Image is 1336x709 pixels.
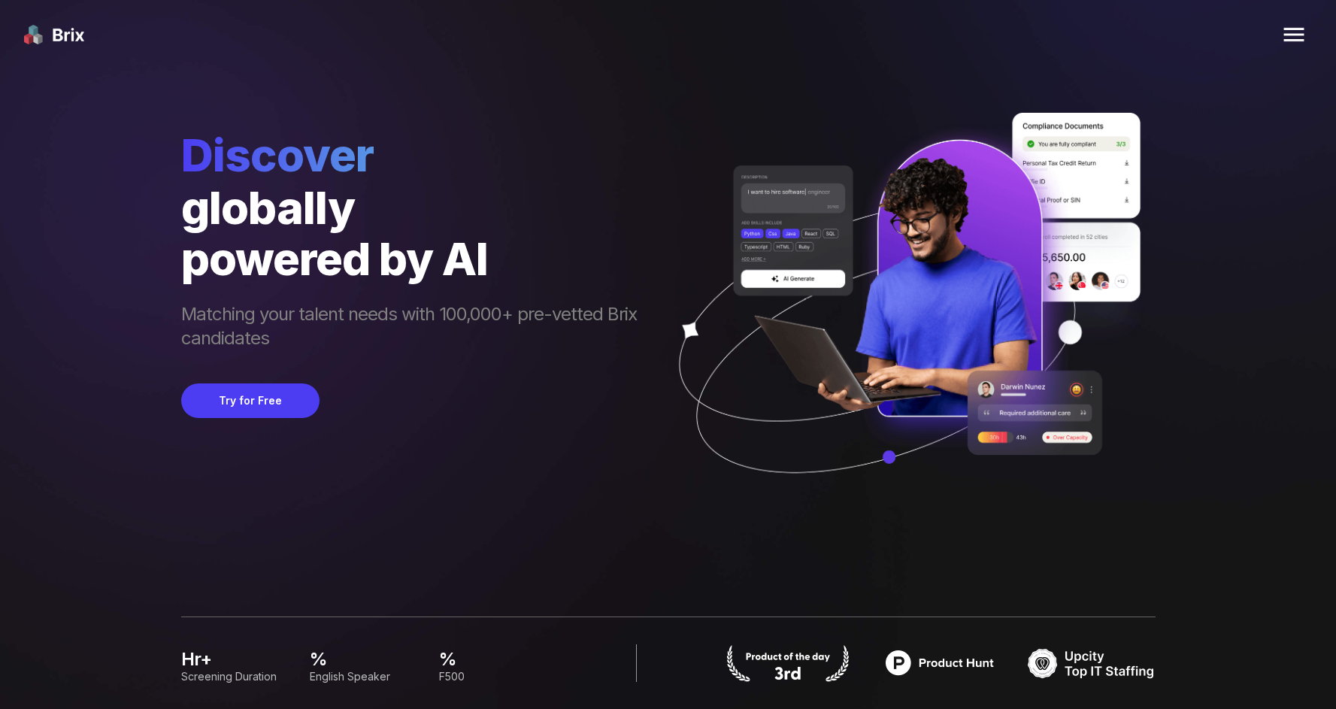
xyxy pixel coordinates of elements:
[181,128,652,182] span: Discover
[310,647,420,671] span: %
[652,113,1156,517] img: ai generate
[438,647,549,671] span: %
[310,668,420,685] div: English Speaker
[181,647,292,671] span: hr+
[181,383,320,418] button: Try for Free
[724,644,852,682] img: product hunt badge
[181,302,652,353] span: Matching your talent needs with 100,000+ pre-vetted Brix candidates
[876,644,1004,682] img: product hunt badge
[1028,644,1156,682] img: TOP IT STAFFING
[181,668,292,685] div: Screening duration
[181,182,652,233] div: globally
[181,233,652,284] div: powered by AI
[438,668,549,685] div: F500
